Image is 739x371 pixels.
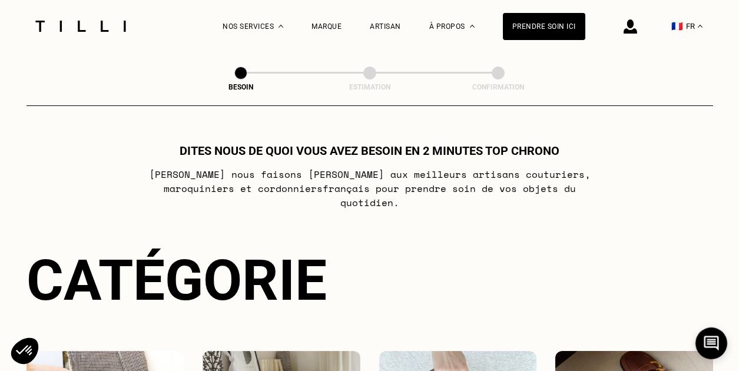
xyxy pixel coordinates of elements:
a: Marque [311,22,342,31]
img: Menu déroulant [279,25,283,28]
img: Logo du service de couturière Tilli [31,21,130,32]
div: Estimation [311,83,429,91]
div: Confirmation [439,83,557,91]
img: Menu déroulant à propos [470,25,475,28]
div: Catégorie [26,247,713,313]
img: icône connexion [624,19,637,34]
img: menu déroulant [698,25,702,28]
span: 🇫🇷 [671,21,683,32]
p: [PERSON_NAME] nous faisons [PERSON_NAME] aux meilleurs artisans couturiers , maroquiniers et cord... [136,167,603,210]
a: Artisan [370,22,401,31]
div: Besoin [182,83,300,91]
a: Prendre soin ici [503,13,585,40]
h1: Dites nous de quoi vous avez besoin en 2 minutes top chrono [180,144,559,158]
